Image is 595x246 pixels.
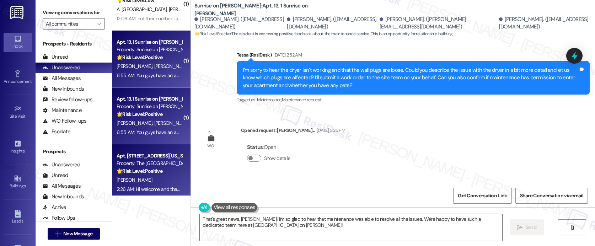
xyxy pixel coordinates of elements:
[43,85,84,93] div: New Inbounds
[117,38,182,46] div: Apt. 13, 1 Sunrise on [PERSON_NAME]
[247,144,263,151] b: Status
[117,72,279,79] div: 6:55 AM: You guys have an amazing maintenance. I appreciate it very much 🤘
[517,225,522,230] i: 
[237,95,590,105] div: Tagged as:
[4,172,32,192] a: Buildings
[43,172,68,179] div: Unread
[569,225,575,230] i: 
[117,120,154,126] span: [PERSON_NAME]
[10,6,25,19] img: ResiDesk Logo
[117,129,279,135] div: 6:55 AM: You guys have an amazing maintenance. I appreciate it very much 🤘
[287,16,377,31] div: [PERSON_NAME]. ([EMAIL_ADDRESS][DOMAIN_NAME])
[117,152,182,160] div: Apt. [STREET_ADDRESS][US_STATE]
[43,161,80,169] div: Unanswered
[243,66,578,89] div: I’m sorry to hear the dryer isn’t working and that the wall plugs are loose. Could you describe t...
[43,7,105,18] label: Viewing conversations for
[43,128,70,135] div: Escalate
[117,63,154,69] span: [PERSON_NAME]
[458,192,507,199] span: Get Conversation Link
[43,204,66,211] div: Active
[4,208,32,227] a: Leads
[46,18,93,30] input: All communities
[257,97,282,103] span: Maintenance ,
[117,177,152,183] span: [PERSON_NAME]
[168,6,204,12] span: [PERSON_NAME]
[117,168,162,174] strong: 🌟 Risk Level: Positive
[117,160,182,167] div: Property: The [GEOGRAPHIC_DATA]
[117,103,182,110] div: Property: Sunrise on [PERSON_NAME]
[525,224,536,231] span: Send
[32,78,33,83] span: •
[43,107,82,114] div: Maintenance
[200,214,502,241] textarea: That's great news, [PERSON_NAME]! I'm so glad to hear that maintenance was able to resolve all th...
[43,75,81,82] div: All Messages
[43,193,84,200] div: New Inbounds
[154,63,189,69] span: [PERSON_NAME]
[25,148,26,153] span: •
[117,111,162,117] strong: 🌟 Risk Level: Positive
[194,31,231,37] strong: 🌟 Risk Level: Positive
[117,95,182,103] div: Apt. 13, 1 Sunrise on [PERSON_NAME]
[117,54,162,60] strong: 🌟 Risk Level: Positive
[43,53,68,61] div: Unread
[282,97,322,103] span: Maintenance request
[207,142,214,150] div: WO
[380,16,497,31] div: [PERSON_NAME]. ([PERSON_NAME][EMAIL_ADDRESS][DOMAIN_NAME])
[194,16,285,31] div: [PERSON_NAME]. ([EMAIL_ADDRESS][DOMAIN_NAME])
[194,30,453,38] span: : The resident is expressing positive feedback about the maintenance service. This is an opportun...
[117,15,224,22] div: 12:08 AM: not their number. i am a previous resident.
[510,219,544,235] button: Send
[43,214,75,222] div: Follow Ups
[117,46,182,53] div: Property: Sunrise on [PERSON_NAME]
[117,186,192,192] div: 2:26 AM: Hi welcome and thank you!
[520,192,583,199] span: Share Conversation via email
[43,182,81,190] div: All Messages
[247,142,293,153] div: : Open
[264,155,290,162] label: Show details
[117,6,169,12] span: A. [GEOGRAPHIC_DATA]
[63,230,92,237] span: New Message
[154,120,189,126] span: [PERSON_NAME]
[499,16,590,31] div: [PERSON_NAME]. ([EMAIL_ADDRESS][DOMAIN_NAME])
[26,113,27,118] span: •
[43,64,80,71] div: Unanswered
[48,228,100,240] button: New Message
[4,33,32,52] a: Inbox
[43,117,86,125] div: WO Follow-ups
[315,127,345,134] div: [DATE] 5:25 PM
[4,138,32,157] a: Insights •
[237,51,590,61] div: Tessa (ResiDesk)
[36,40,112,48] div: Prospects + Residents
[515,188,588,204] button: Share Conversation via email
[36,148,112,155] div: Prospects
[4,103,32,122] a: Site Visit •
[241,127,345,137] div: Opened request: [PERSON_NAME]...
[194,2,337,17] b: Sunrise on [PERSON_NAME]: Apt. 13, 1 Sunrise on [PERSON_NAME]
[272,51,302,59] div: [DATE] 2:52 AM
[97,21,101,27] i: 
[453,188,511,204] button: Get Conversation Link
[55,231,60,237] i: 
[43,96,92,103] div: Review follow-ups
